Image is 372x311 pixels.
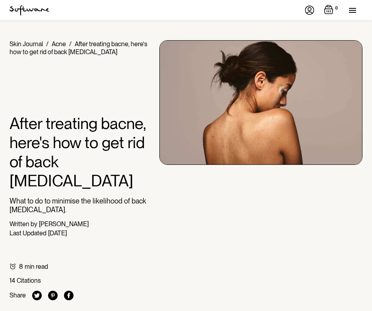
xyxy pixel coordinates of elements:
[333,5,339,12] div: 0
[17,277,41,284] div: Citations
[39,220,89,228] div: [PERSON_NAME]
[19,263,23,270] div: 8
[52,40,66,48] a: Acne
[32,291,42,300] img: twitter icon
[48,229,67,237] div: [DATE]
[10,197,153,214] p: What to do to minimise the likelihood of back [MEDICAL_DATA].
[10,114,153,190] h1: After treating bacne, here's how to get rid of back [MEDICAL_DATA]
[10,291,26,299] div: Share
[10,40,43,48] a: Skin Journal
[10,277,15,284] div: 14
[10,40,147,56] div: After treating bacne, here's how to get rid of back [MEDICAL_DATA]
[324,5,339,16] a: Open empty cart
[10,5,49,16] a: home
[69,40,72,48] div: /
[48,291,58,300] img: pinterest icon
[46,40,48,48] div: /
[10,229,46,237] div: Last Updated
[10,5,49,16] img: Software Logo
[10,220,37,228] div: Written by
[25,263,48,270] div: min read
[64,291,74,300] img: facebook icon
